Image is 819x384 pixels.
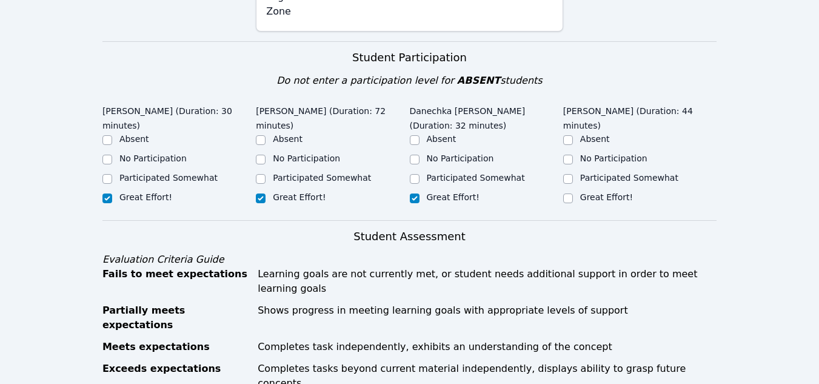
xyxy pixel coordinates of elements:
[258,340,717,354] div: Completes task independently, exhibits an understanding of the concept
[102,267,250,296] div: Fails to meet expectations
[102,228,717,245] h3: Student Assessment
[102,303,250,332] div: Partially meets expectations
[119,134,149,144] label: Absent
[102,340,250,354] div: Meets expectations
[427,134,456,144] label: Absent
[256,100,409,133] legend: [PERSON_NAME] (Duration: 72 minutes)
[102,252,717,267] div: Evaluation Criteria Guide
[427,192,480,202] label: Great Effort!
[258,267,717,296] div: Learning goals are not currently met, or student needs additional support in order to meet learni...
[427,153,494,163] label: No Participation
[580,192,633,202] label: Great Effort!
[273,192,326,202] label: Great Effort!
[563,100,717,133] legend: [PERSON_NAME] (Duration: 44 minutes)
[410,100,563,133] legend: Danechka [PERSON_NAME] (Duration: 32 minutes)
[427,173,525,183] label: Participated Somewhat
[102,49,717,66] h3: Student Participation
[119,192,172,202] label: Great Effort!
[580,134,610,144] label: Absent
[580,153,647,163] label: No Participation
[273,173,371,183] label: Participated Somewhat
[119,173,218,183] label: Participated Somewhat
[102,100,256,133] legend: [PERSON_NAME] (Duration: 30 minutes)
[580,173,678,183] label: Participated Somewhat
[119,153,187,163] label: No Participation
[102,73,717,88] div: Do not enter a participation level for students
[258,303,717,332] div: Shows progress in meeting learning goals with appropriate levels of support
[273,134,303,144] label: Absent
[273,153,340,163] label: No Participation
[457,75,500,86] span: ABSENT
